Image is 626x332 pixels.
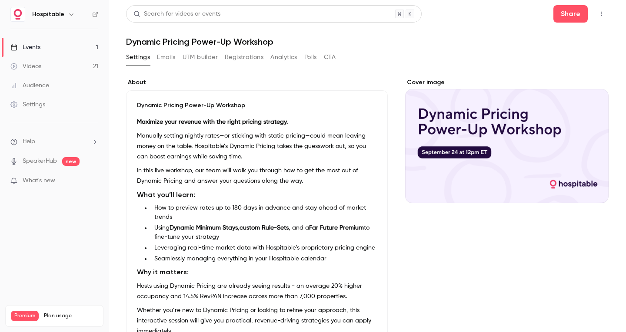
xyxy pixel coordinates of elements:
[62,157,80,166] span: new
[183,50,218,64] button: UTM builder
[10,137,98,146] li: help-dropdown-opener
[126,36,609,47] h1: Dynamic Pricing Power-Up Workshop
[88,177,98,185] iframe: Noticeable Trigger
[137,119,288,125] strong: Maximize your revenue with the right pricing strategy.
[137,101,377,110] p: Dynamic Pricing Power-Up Workshop
[10,43,40,52] div: Events
[137,281,377,302] p: Hosts using Dynamic Pricing are already seeing results - an average 20% higher occupancy and 14.5...
[151,254,377,263] li: Seamlessly managing everything in your Hospitable calendar
[11,311,39,321] span: Premium
[405,78,609,203] section: Cover image
[553,5,588,23] button: Share
[126,50,150,64] button: Settings
[23,137,35,146] span: Help
[10,100,45,109] div: Settings
[126,78,388,87] label: About
[133,10,220,19] div: Search for videos or events
[151,224,377,242] li: Using , , and a to fine-tune your strategy
[10,81,49,90] div: Audience
[270,50,297,64] button: Analytics
[151,204,377,222] li: How to preview rates up to 180 days in advance and stay ahead of market trends
[405,78,609,87] label: Cover image
[157,50,175,64] button: Emails
[44,312,98,319] span: Plan usage
[137,268,189,276] strong: Why it matters:
[137,191,195,199] strong: What you’ll learn:
[137,165,377,186] p: In this live workshop, our team will walk you through how to get the most out of Dynamic Pricing ...
[137,131,377,162] p: Manually setting nightly rates—or sticking with static pricing—could mean leaving money on the ta...
[32,10,64,19] h6: Hospitable
[225,50,263,64] button: Registrations
[170,225,238,231] strong: Dynamic Minimum Stays
[11,7,25,21] img: Hospitable
[304,50,317,64] button: Polls
[240,225,289,231] strong: custom Rule-Sets
[151,243,377,253] li: Leveraging real-time market data with Hospitable’s proprietary pricing engine
[23,176,55,185] span: What's new
[309,225,364,231] strong: Far Future Premium
[10,62,41,71] div: Videos
[324,50,336,64] button: CTA
[23,157,57,166] a: SpeakerHub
